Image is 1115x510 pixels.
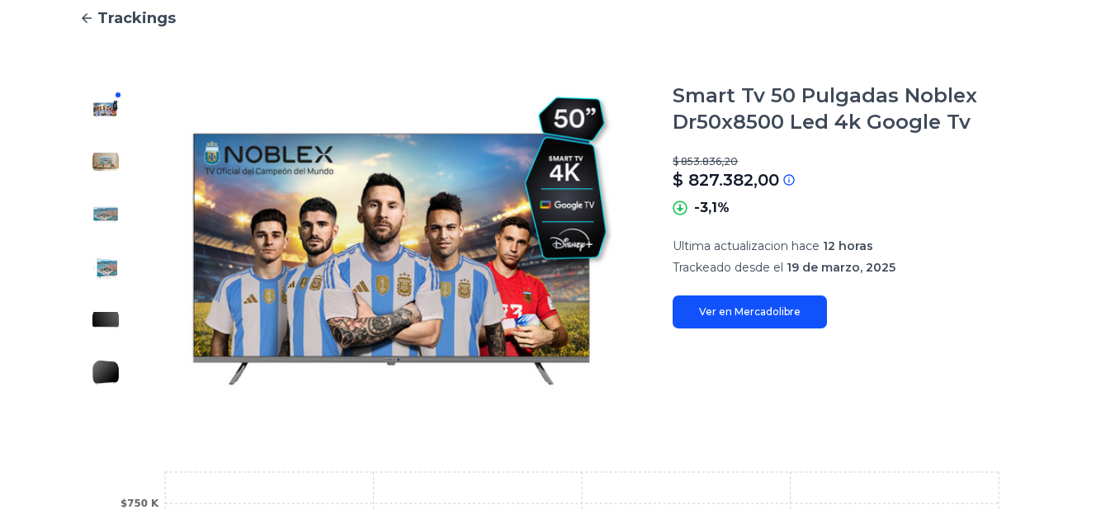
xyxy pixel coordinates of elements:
img: Smart Tv 50 Pulgadas Noblex Dr50x8500 Led 4k Google Tv [92,307,119,333]
img: Smart Tv 50 Pulgadas Noblex Dr50x8500 Led 4k Google Tv [165,83,640,399]
p: -3,1% [694,198,730,218]
span: 12 horas [823,238,873,253]
p: $ 827.382,00 [673,168,779,191]
img: Smart Tv 50 Pulgadas Noblex Dr50x8500 Led 4k Google Tv [92,201,119,228]
img: Smart Tv 50 Pulgadas Noblex Dr50x8500 Led 4k Google Tv [92,254,119,281]
a: Trackings [79,7,1036,30]
span: Ultima actualizacion hace [673,238,820,253]
tspan: $750 K [120,498,159,509]
img: Smart Tv 50 Pulgadas Noblex Dr50x8500 Led 4k Google Tv [92,149,119,175]
a: Ver en Mercadolibre [673,295,827,328]
p: $ 853.836,20 [673,155,1036,168]
img: Smart Tv 50 Pulgadas Noblex Dr50x8500 Led 4k Google Tv [92,96,119,122]
span: Trackeado desde el [673,260,783,275]
span: Trackings [97,7,176,30]
img: Smart Tv 50 Pulgadas Noblex Dr50x8500 Led 4k Google Tv [92,360,119,386]
span: 19 de marzo, 2025 [787,260,895,275]
h1: Smart Tv 50 Pulgadas Noblex Dr50x8500 Led 4k Google Tv [673,83,1036,135]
